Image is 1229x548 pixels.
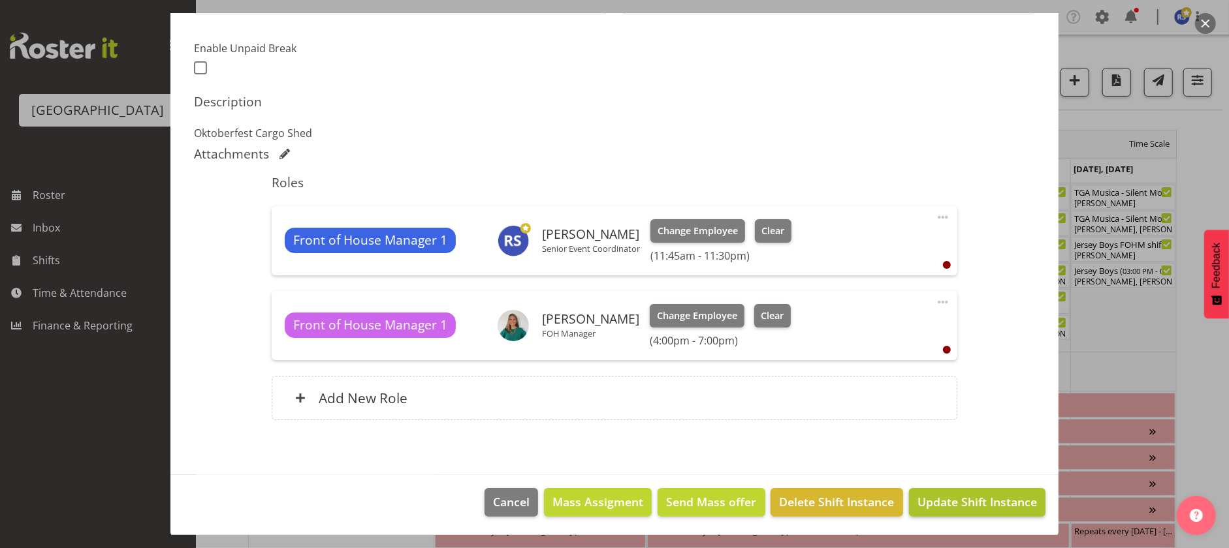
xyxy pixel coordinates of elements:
[1204,230,1229,318] button: Feedback - Show survey
[542,243,640,254] p: Senior Event Coordinator
[657,309,737,323] span: Change Employee
[754,304,791,327] button: Clear
[194,40,392,56] label: Enable Unpaid Break
[319,389,407,406] h6: Add New Role
[761,224,784,238] span: Clear
[650,334,791,347] h6: (4:00pm - 7:00pm)
[542,328,639,339] p: FOH Manager
[1211,243,1222,288] span: Feedback
[1190,509,1203,522] img: help-xxl-2.png
[650,249,791,262] h6: (11:45am - 11:30pm)
[552,493,643,510] span: Mass Assigment
[909,488,1045,517] button: Update Shift Instance
[498,225,529,256] img: robyn-shefer9526.jpg
[194,94,1035,110] h5: Description
[943,346,951,354] div: User is clocked out
[761,309,784,323] span: Clear
[771,488,902,517] button: Delete Shift Instance
[780,493,895,510] span: Delete Shift Instance
[293,316,447,335] span: Front of House Manager 1
[542,227,640,241] h6: [PERSON_NAME]
[666,493,756,510] span: Send Mass offer
[194,146,269,162] h5: Attachments
[542,312,639,326] h6: [PERSON_NAME]
[755,219,792,243] button: Clear
[658,488,765,517] button: Send Mass offer
[272,175,957,190] h5: Roles
[943,261,951,269] div: User is clocked out
[498,310,529,341] img: lydia-noble074564a16ac50ae0562c231da63933b2.png
[650,219,745,243] button: Change Employee
[658,224,738,238] span: Change Employee
[493,493,530,510] span: Cancel
[485,488,538,517] button: Cancel
[650,304,744,327] button: Change Employee
[918,493,1037,510] span: Update Shift Instance
[544,488,652,517] button: Mass Assigment
[293,231,447,250] span: Front of House Manager 1
[194,125,1035,141] p: Oktoberfest Cargo Shed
